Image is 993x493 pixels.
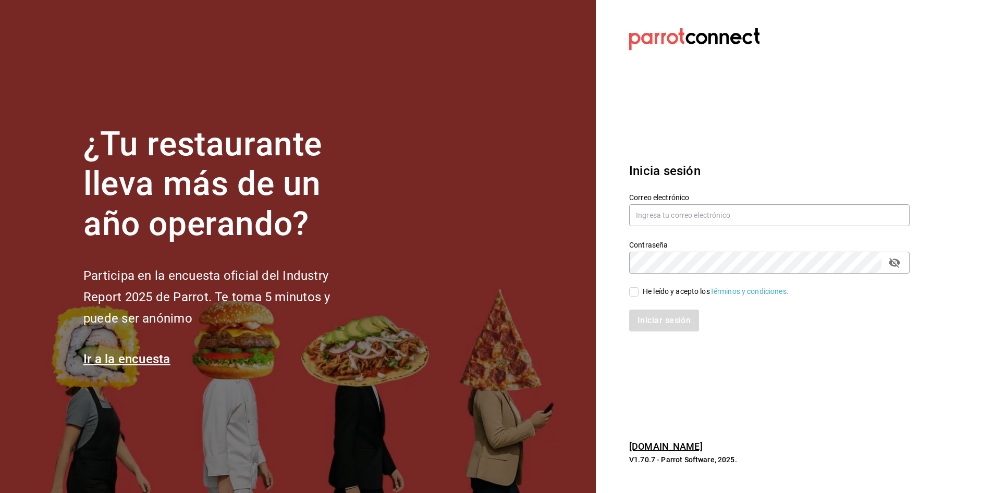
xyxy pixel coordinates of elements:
[710,287,789,295] a: Términos y condiciones.
[629,162,910,180] h3: Inicia sesión
[629,193,910,201] label: Correo electrónico
[83,125,365,244] h1: ¿Tu restaurante lleva más de un año operando?
[629,441,703,452] a: [DOMAIN_NAME]
[629,204,910,226] input: Ingresa tu correo electrónico
[83,265,365,329] h2: Participa en la encuesta oficial del Industry Report 2025 de Parrot. Te toma 5 minutos y puede se...
[629,454,910,465] p: V1.70.7 - Parrot Software, 2025.
[643,286,789,297] div: He leído y acepto los
[886,254,903,272] button: passwordField
[83,352,170,366] a: Ir a la encuesta
[629,241,910,248] label: Contraseña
